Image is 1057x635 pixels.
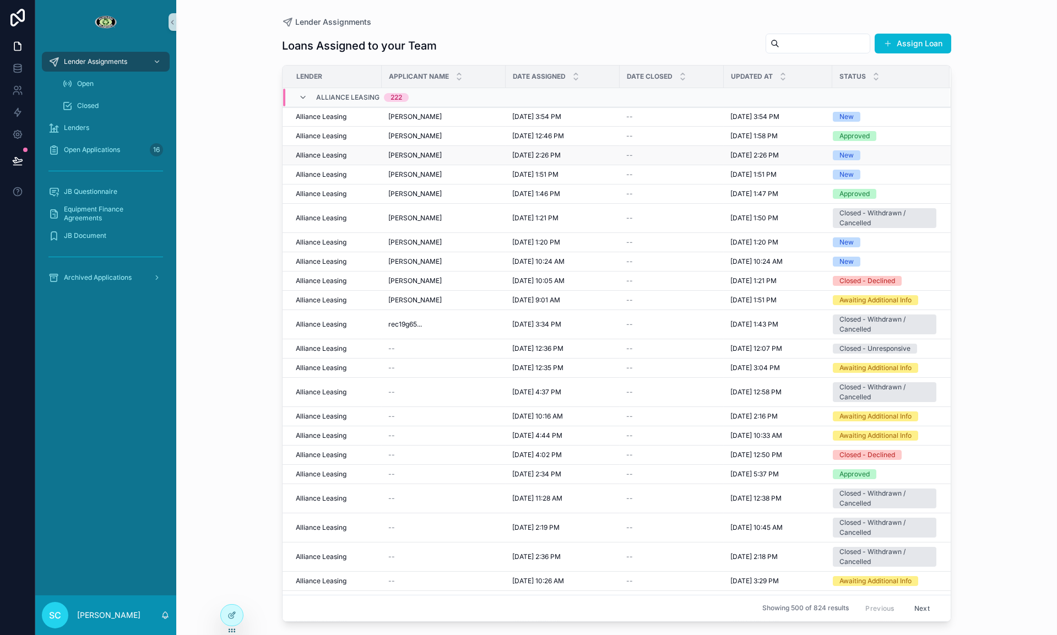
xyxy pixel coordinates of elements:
[626,238,717,247] a: --
[730,388,826,397] a: [DATE] 12:58 PM
[388,296,442,305] span: [PERSON_NAME]
[833,112,936,122] a: New
[512,388,613,397] a: [DATE] 4:37 PM
[839,276,895,286] div: Closed - Declined
[296,170,375,179] a: Alliance Leasing
[512,523,613,532] a: [DATE] 2:19 PM
[512,151,561,160] span: [DATE] 2:26 PM
[730,431,826,440] a: [DATE] 10:33 AM
[296,276,346,285] span: Alliance Leasing
[77,101,99,110] span: Closed
[296,257,346,266] span: Alliance Leasing
[296,132,346,140] span: Alliance Leasing
[626,189,633,198] span: --
[730,363,826,372] a: [DATE] 3:04 PM
[512,112,561,121] span: [DATE] 3:54 PM
[388,363,395,372] span: --
[730,494,826,503] a: [DATE] 12:38 PM
[388,170,442,179] span: [PERSON_NAME]
[388,238,442,247] span: [PERSON_NAME]
[626,470,717,479] a: --
[64,145,120,154] span: Open Applications
[512,296,560,305] span: [DATE] 9:01 AM
[626,388,633,397] span: --
[512,238,613,247] a: [DATE] 1:20 PM
[296,494,346,503] span: Alliance Leasing
[77,79,94,88] span: Open
[730,470,826,479] a: [DATE] 5:37 PM
[839,469,870,479] div: Approved
[730,257,826,266] a: [DATE] 10:24 AM
[875,34,951,53] a: Assign Loan
[833,208,936,228] a: Closed - Withdrawn / Cancelled
[296,388,346,397] span: Alliance Leasing
[388,112,442,121] span: [PERSON_NAME]
[42,226,170,246] a: JB Document
[391,93,402,102] div: 222
[296,344,346,353] span: Alliance Leasing
[512,112,613,121] a: [DATE] 3:54 PM
[833,150,936,160] a: New
[388,523,499,532] a: --
[730,523,826,532] a: [DATE] 10:45 AM
[833,547,936,567] a: Closed - Withdrawn / Cancelled
[626,320,633,329] span: --
[512,552,561,561] span: [DATE] 2:36 PM
[833,276,936,286] a: Closed - Declined
[730,132,826,140] a: [DATE] 1:58 PM
[833,363,936,373] a: Awaiting Additional Info
[839,344,910,354] div: Closed - Unresponsive
[626,170,633,179] span: --
[833,382,936,402] a: Closed - Withdrawn / Cancelled
[296,320,346,329] span: Alliance Leasing
[296,431,346,440] span: Alliance Leasing
[626,470,633,479] span: --
[839,295,912,305] div: Awaiting Additional Info
[296,72,322,81] span: Lender
[296,363,375,372] a: Alliance Leasing
[839,431,912,441] div: Awaiting Additional Info
[626,494,633,503] span: --
[296,552,346,561] span: Alliance Leasing
[512,276,613,285] a: [DATE] 10:05 AM
[626,257,633,266] span: --
[296,151,346,160] span: Alliance Leasing
[626,276,717,285] a: --
[839,208,930,228] div: Closed - Withdrawn / Cancelled
[296,412,375,421] a: Alliance Leasing
[388,214,442,222] span: [PERSON_NAME]
[388,112,499,121] a: [PERSON_NAME]
[388,388,499,397] a: --
[512,363,613,372] a: [DATE] 12:35 PM
[833,450,936,460] a: Closed - Declined
[42,268,170,287] a: Archived Applications
[626,363,633,372] span: --
[833,489,936,508] a: Closed - Withdrawn / Cancelled
[626,552,633,561] span: --
[388,320,499,329] a: rec19g65...
[839,576,912,586] div: Awaiting Additional Info
[42,204,170,224] a: Equipment Finance Agreements
[626,388,717,397] a: --
[512,470,613,479] a: [DATE] 2:34 PM
[512,431,613,440] a: [DATE] 4:44 PM
[626,577,717,585] a: --
[730,388,782,397] span: [DATE] 12:58 PM
[388,276,499,285] a: [PERSON_NAME]
[730,112,826,121] a: [DATE] 3:54 PM
[296,523,346,532] span: Alliance Leasing
[626,112,633,121] span: --
[833,431,936,441] a: Awaiting Additional Info
[296,257,375,266] a: Alliance Leasing
[296,363,346,372] span: Alliance Leasing
[512,238,560,247] span: [DATE] 1:20 PM
[762,604,849,613] span: Showing 500 of 824 results
[296,238,375,247] a: Alliance Leasing
[388,470,499,479] a: --
[833,518,936,538] a: Closed - Withdrawn / Cancelled
[512,189,613,198] a: [DATE] 1:46 PM
[730,552,826,561] a: [DATE] 2:18 PM
[296,214,346,222] span: Alliance Leasing
[512,577,564,585] span: [DATE] 10:26 AM
[839,112,854,122] div: New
